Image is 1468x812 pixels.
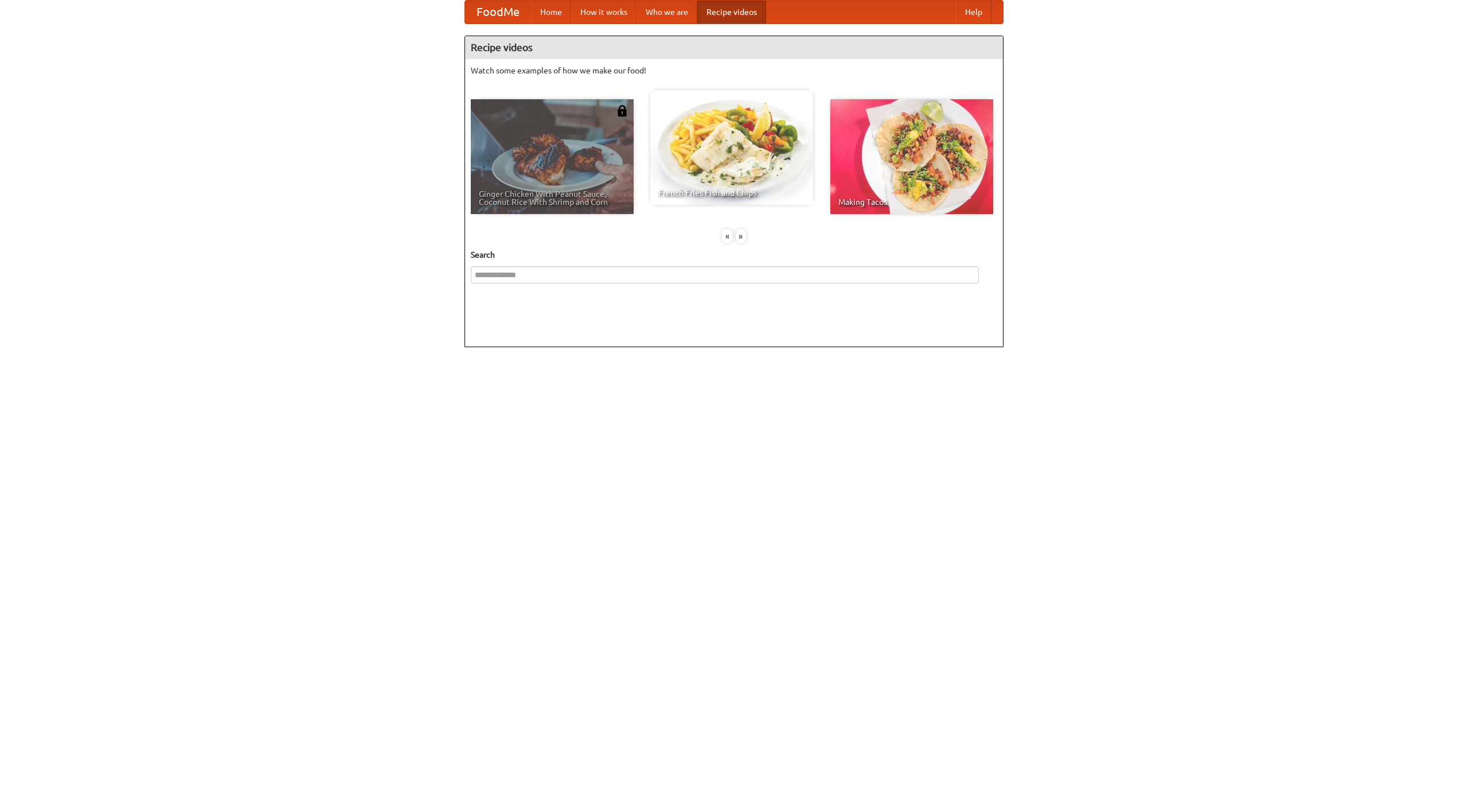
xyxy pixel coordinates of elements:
a: How it works [571,1,637,24]
img: 483408.png [616,105,628,116]
a: Making Tacos [830,99,993,214]
p: Watch some examples of how we make our food! [471,65,997,76]
a: Who we are [637,1,697,24]
span: Making Tacos [838,198,985,206]
div: « [722,229,732,243]
a: Help [956,1,991,24]
div: » [736,229,746,243]
a: French Fries Fish and Chips [650,90,813,205]
a: Home [531,1,571,24]
h4: Recipe videos [465,36,1003,59]
a: FoodMe [465,1,531,24]
span: French Fries Fish and Chips [658,189,805,197]
a: Recipe videos [697,1,766,24]
h5: Search [471,249,997,261]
